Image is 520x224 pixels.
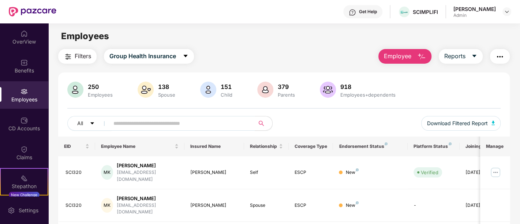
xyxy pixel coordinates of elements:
th: Relationship [244,137,289,156]
div: [PERSON_NAME] [117,195,179,202]
div: [EMAIL_ADDRESS][DOMAIN_NAME] [117,202,179,216]
button: Group Health Insurancecaret-down [104,49,194,64]
span: Employee [384,52,411,61]
img: svg+xml;base64,PHN2ZyB4bWxucz0iaHR0cDovL3d3dy53My5vcmcvMjAwMC9zdmciIHhtbG5zOnhsaW5rPSJodHRwOi8vd3... [67,82,83,98]
img: svg+xml;base64,PHN2ZyBpZD0iRHJvcGRvd24tMzJ4MzIiIHhtbG5zPSJodHRwOi8vd3d3LnczLm9yZy8yMDAwL3N2ZyIgd2... [504,9,510,15]
span: Relationship [250,143,277,149]
img: svg+xml;base64,PHN2ZyB4bWxucz0iaHR0cDovL3d3dy53My5vcmcvMjAwMC9zdmciIHhtbG5zOnhsaW5rPSJodHRwOi8vd3... [417,52,426,61]
span: Group Health Insurance [109,52,176,61]
button: Download Filtered Report [421,116,501,131]
div: New [345,202,359,209]
span: Filters [75,52,91,61]
div: New Challenge [9,192,40,198]
div: Parents [276,92,296,98]
th: Employee Name [95,137,184,156]
span: search [254,120,269,126]
img: svg+xml;base64,PHN2ZyBpZD0iU2V0dGluZy0yMHgyMCIgeG1sbnM9Imh0dHA6Ly93d3cudzMub3JnLzIwMDAvc3ZnIiB3aW... [8,207,15,214]
div: [PERSON_NAME] [453,5,496,12]
img: svg+xml;base64,PHN2ZyB4bWxucz0iaHR0cDovL3d3dy53My5vcmcvMjAwMC9zdmciIHdpZHRoPSIyMSIgaGVpZ2h0PSIyMC... [20,175,28,182]
img: svg+xml;base64,PHN2ZyB4bWxucz0iaHR0cDovL3d3dy53My5vcmcvMjAwMC9zdmciIHdpZHRoPSIyNCIgaGVpZ2h0PSIyNC... [495,52,504,61]
button: Allcaret-down [67,116,112,131]
span: All [77,119,83,127]
img: svg+xml;base64,PHN2ZyB4bWxucz0iaHR0cDovL3d3dy53My5vcmcvMjAwMC9zdmciIHdpZHRoPSI4IiBoZWlnaHQ9IjgiIH... [356,168,359,171]
div: Self [250,169,283,176]
img: svg+xml;base64,PHN2ZyB4bWxucz0iaHR0cDovL3d3dy53My5vcmcvMjAwMC9zdmciIHhtbG5zOnhsaW5rPSJodHRwOi8vd3... [138,82,154,98]
div: [DATE] [465,169,498,176]
span: caret-down [90,121,95,127]
th: Manage [480,137,510,156]
img: svg+xml;base64,PHN2ZyBpZD0iSGVscC0zMngzMiIgeG1sbnM9Imh0dHA6Ly93d3cudzMub3JnLzIwMDAvc3ZnIiB3aWR0aD... [349,9,356,16]
div: Employees+dependents [339,92,397,98]
img: svg+xml;base64,PHN2ZyB4bWxucz0iaHR0cDovL3d3dy53My5vcmcvMjAwMC9zdmciIHdpZHRoPSIyNCIgaGVpZ2h0PSIyNC... [64,52,72,61]
button: search [254,116,273,131]
td: - [408,189,460,222]
div: Stepathon [1,183,48,190]
img: svg+xml;base64,PHN2ZyBpZD0iQ0RfQWNjb3VudHMiIGRhdGEtbmFtZT0iQ0QgQWNjb3VudHMiIHhtbG5zPSJodHRwOi8vd3... [20,117,28,124]
div: Spouse [157,92,177,98]
div: [PERSON_NAME] [190,202,238,209]
span: caret-down [471,53,477,60]
div: Child [219,92,234,98]
img: manageButton [490,167,501,178]
th: Coverage Type [289,137,333,156]
span: caret-down [183,53,188,60]
button: Filters [58,49,97,64]
img: transparent%20(1).png [399,10,409,15]
div: 138 [157,83,177,90]
span: EID [64,143,84,149]
span: Employee Name [101,143,173,149]
img: svg+xml;base64,PHN2ZyB4bWxucz0iaHR0cDovL3d3dy53My5vcmcvMjAwMC9zdmciIHhtbG5zOnhsaW5rPSJodHRwOi8vd3... [491,121,495,125]
div: [DATE] [465,202,498,209]
div: Employees [86,92,114,98]
div: Get Help [359,9,377,15]
span: Employees [61,31,109,41]
img: svg+xml;base64,PHN2ZyB4bWxucz0iaHR0cDovL3d3dy53My5vcmcvMjAwMC9zdmciIHhtbG5zOnhsaW5rPSJodHRwOi8vd3... [257,82,273,98]
div: ESCP [295,202,328,209]
div: SCI320 [66,202,90,209]
div: Admin [453,12,496,18]
div: Verified [421,169,438,176]
th: Joining Date [460,137,504,156]
div: Spouse [250,202,283,209]
img: svg+xml;base64,PHN2ZyB4bWxucz0iaHR0cDovL3d3dy53My5vcmcvMjAwMC9zdmciIHdpZHRoPSI4IiBoZWlnaHQ9IjgiIH... [385,142,388,145]
div: 250 [86,83,114,90]
th: Insured Name [184,137,244,156]
img: svg+xml;base64,PHN2ZyBpZD0iQmVuZWZpdHMiIHhtbG5zPSJodHRwOi8vd3d3LnczLm9yZy8yMDAwL3N2ZyIgd2lkdGg9Ij... [20,59,28,66]
img: svg+xml;base64,PHN2ZyBpZD0iRW1wbG95ZWVzIiB4bWxucz0iaHR0cDovL3d3dy53My5vcmcvMjAwMC9zdmciIHdpZHRoPS... [20,88,28,95]
div: ESCP [295,169,328,176]
div: MK [101,165,113,180]
div: New [345,169,359,176]
button: Employee [378,49,431,64]
div: Settings [16,207,41,214]
span: Reports [444,52,465,61]
div: MK [101,198,113,213]
div: Endorsement Status [339,143,401,149]
img: svg+xml;base64,PHN2ZyB4bWxucz0iaHR0cDovL3d3dy53My5vcmcvMjAwMC9zdmciIHhtbG5zOnhsaW5rPSJodHRwOi8vd3... [200,82,216,98]
img: svg+xml;base64,PHN2ZyBpZD0iQ2xhaW0iIHhtbG5zPSJodHRwOi8vd3d3LnczLm9yZy8yMDAwL3N2ZyIgd2lkdGg9IjIwIi... [20,146,28,153]
span: Download Filtered Report [427,119,488,127]
img: New Pazcare Logo [9,7,56,16]
img: svg+xml;base64,PHN2ZyB4bWxucz0iaHR0cDovL3d3dy53My5vcmcvMjAwMC9zdmciIHdpZHRoPSI4IiBoZWlnaHQ9IjgiIH... [449,142,452,145]
img: svg+xml;base64,PHN2ZyB4bWxucz0iaHR0cDovL3d3dy53My5vcmcvMjAwMC9zdmciIHhtbG5zOnhsaW5rPSJodHRwOi8vd3... [320,82,336,98]
div: 151 [219,83,234,90]
img: svg+xml;base64,PHN2ZyB4bWxucz0iaHR0cDovL3d3dy53My5vcmcvMjAwMC9zdmciIHdpZHRoPSI4IiBoZWlnaHQ9IjgiIH... [356,201,359,204]
th: EID [58,137,96,156]
div: Platform Status [414,143,454,149]
div: [PERSON_NAME] [190,169,238,176]
div: SCI320 [66,169,90,176]
button: Reportscaret-down [439,49,483,64]
div: 918 [339,83,397,90]
div: [EMAIL_ADDRESS][DOMAIN_NAME] [117,169,179,183]
div: [PERSON_NAME] [117,162,179,169]
img: svg+xml;base64,PHN2ZyBpZD0iSG9tZSIgeG1sbnM9Imh0dHA6Ly93d3cudzMub3JnLzIwMDAvc3ZnIiB3aWR0aD0iMjAiIG... [20,30,28,37]
div: 379 [276,83,296,90]
div: SCIMPLIFI [413,8,438,15]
